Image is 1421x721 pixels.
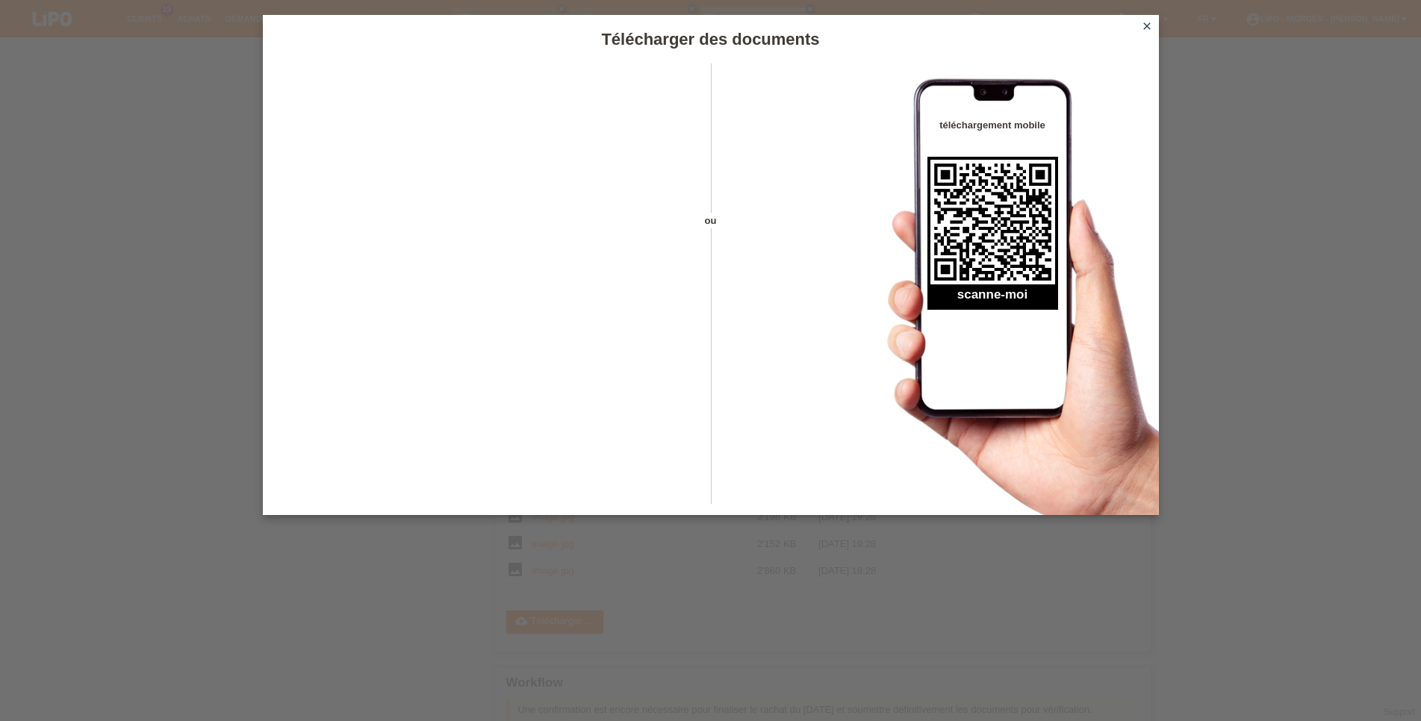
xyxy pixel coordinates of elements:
[927,119,1058,131] h4: téléchargement mobile
[1141,20,1153,32] i: close
[285,101,685,474] iframe: Upload
[685,213,737,228] span: ou
[1137,19,1157,36] a: close
[263,30,1159,49] h1: Télécharger des documents
[927,287,1058,310] h2: scanne-moi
